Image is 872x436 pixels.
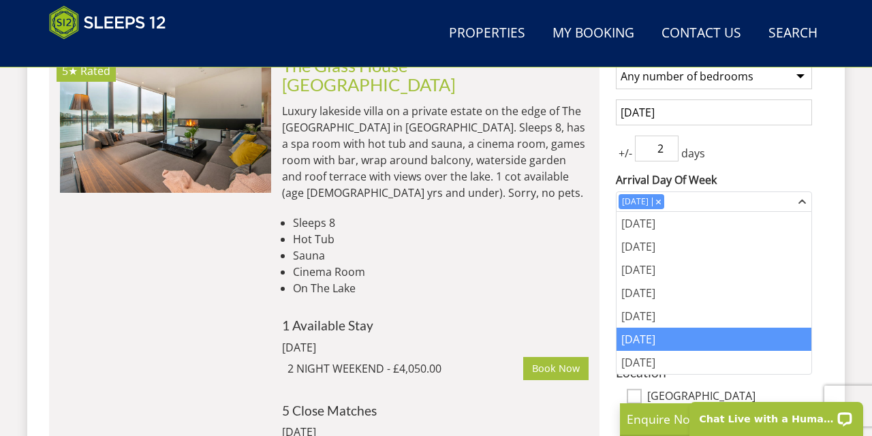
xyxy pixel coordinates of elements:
[617,212,811,235] div: [DATE]
[282,103,589,201] p: Luxury lakeside villa on a private estate on the edge of The [GEOGRAPHIC_DATA] in [GEOGRAPHIC_DAT...
[49,5,166,40] img: Sleeps 12
[616,172,812,188] label: Arrival Day Of Week
[293,247,589,264] li: Sauna
[60,56,271,192] img: the-glasshouse-lechlade-home-holiday-accommodation-sleeps-11.original.jpg
[287,360,523,377] div: 2 NIGHT WEEKEND - £4,050.00
[293,280,589,296] li: On The Lake
[616,99,812,125] input: Arrival Date
[80,63,110,78] span: Rated
[282,74,456,95] a: [GEOGRAPHIC_DATA]
[443,18,531,49] a: Properties
[42,48,185,59] iframe: Customer reviews powered by Trustpilot
[763,18,823,49] a: Search
[681,393,872,436] iframe: LiveChat chat widget
[619,196,652,208] div: [DATE]
[62,63,78,78] span: The Glass House has a 5 star rating under the Quality in Tourism Scheme
[617,258,811,281] div: [DATE]
[60,56,271,192] a: 5★ Rated
[616,191,812,212] div: Combobox
[617,235,811,258] div: [DATE]
[627,410,831,428] p: Enquire Now
[282,403,589,418] h4: 5 Close Matches
[617,281,811,305] div: [DATE]
[617,305,811,328] div: [DATE]
[616,365,812,379] h3: Location
[547,18,640,49] a: My Booking
[293,231,589,247] li: Hot Tub
[656,18,747,49] a: Contact Us
[679,145,708,161] span: days
[647,390,812,405] label: [GEOGRAPHIC_DATA]
[616,145,635,161] span: +/-
[293,264,589,280] li: Cinema Room
[282,339,466,356] div: [DATE]
[617,351,811,374] div: [DATE]
[282,55,456,95] span: -
[617,328,811,351] div: [DATE]
[293,215,589,231] li: Sleeps 8
[523,357,589,380] a: Book Now
[282,318,589,332] h4: 1 Available Stay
